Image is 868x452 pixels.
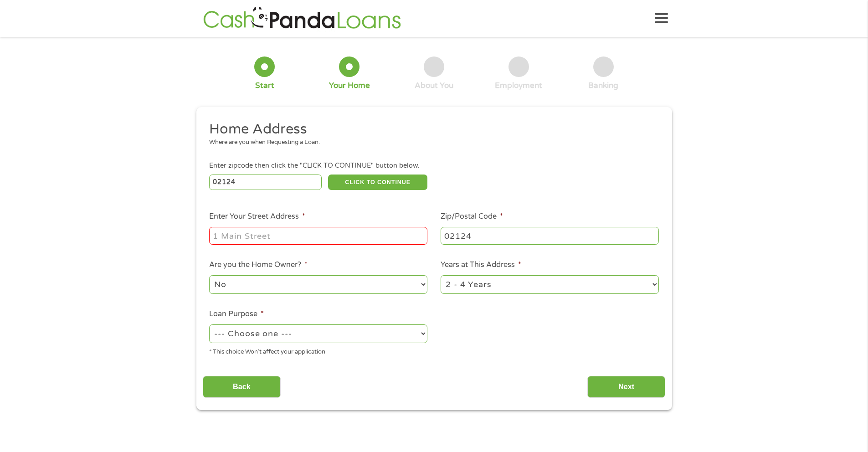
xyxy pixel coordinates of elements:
div: Employment [495,81,542,91]
label: Zip/Postal Code [441,212,503,221]
div: About You [415,81,453,91]
label: Enter Your Street Address [209,212,305,221]
input: Back [203,376,281,398]
div: Banking [588,81,618,91]
label: Years at This Address [441,260,521,270]
div: Where are you when Requesting a Loan. [209,138,652,147]
label: Are you the Home Owner? [209,260,308,270]
input: 1 Main Street [209,227,427,244]
div: Start [255,81,274,91]
div: Enter zipcode then click the "CLICK TO CONTINUE" button below. [209,161,658,171]
img: GetLoanNow Logo [200,5,404,31]
div: * This choice Won’t affect your application [209,344,427,357]
input: Enter Zipcode (e.g 01510) [209,175,322,190]
button: CLICK TO CONTINUE [328,175,427,190]
input: Next [587,376,665,398]
h2: Home Address [209,120,652,139]
label: Loan Purpose [209,309,264,319]
div: Your Home [329,81,370,91]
